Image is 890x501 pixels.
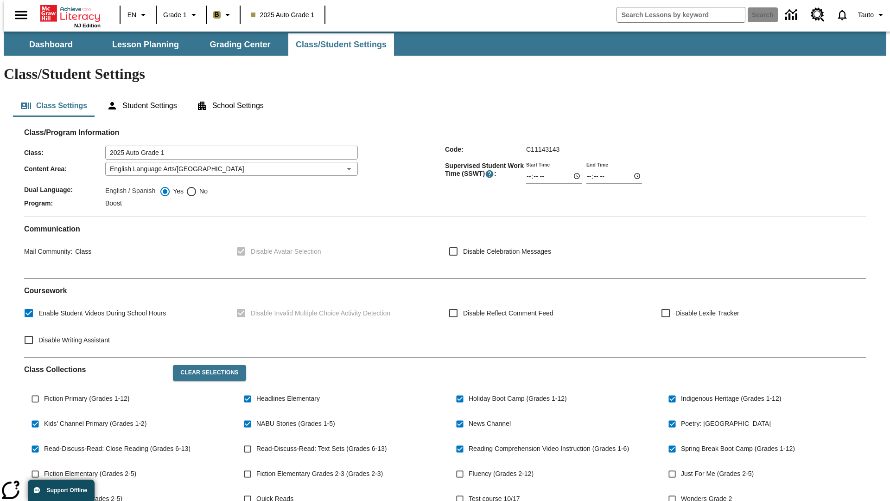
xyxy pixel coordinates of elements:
[463,247,551,257] span: Disable Celebration Messages
[105,186,155,197] label: English / Spanish
[675,308,739,318] span: Disable Lexile Tracker
[288,33,394,56] button: Class/Student Settings
[13,95,95,117] button: Class Settings
[463,308,553,318] span: Disable Reflect Comment Feed
[28,480,95,501] button: Support Offline
[215,9,219,20] span: B
[123,6,153,23] button: Language: EN, Select a language
[159,6,203,23] button: Grade: Grade 1, Select a grade
[469,419,511,429] span: News Channel
[4,33,395,56] div: SubNavbar
[24,248,72,255] span: Mail Community :
[5,33,97,56] button: Dashboard
[99,33,192,56] button: Lesson Planning
[13,95,877,117] div: Class/Student Settings
[469,444,629,454] span: Reading Comprehension Video Instruction (Grades 1-6)
[105,199,122,207] span: Boost
[681,469,754,479] span: Just For Me (Grades 2-5)
[854,6,890,23] button: Profile/Settings
[586,161,608,168] label: End Time
[24,225,866,271] div: Communication
[681,394,781,404] span: Indigenous Heritage (Grades 1-12)
[681,419,771,429] span: Poetry: [GEOGRAPHIC_DATA]
[526,161,550,168] label: Start Time
[780,2,805,28] a: Data Center
[38,308,166,318] span: Enable Student Videos During School Hours
[44,469,136,479] span: Fiction Elementary (Grades 2-5)
[99,95,184,117] button: Student Settings
[24,186,105,193] span: Dual Language :
[256,419,335,429] span: NABU Stories (Grades 1-5)
[189,95,271,117] button: School Settings
[526,146,559,153] span: C11143143
[72,248,91,255] span: Class
[445,162,526,179] span: Supervised Student Work Time (SSWT) :
[256,394,320,404] span: Headlines Elementary
[47,487,87,494] span: Support Offline
[24,225,866,233] h2: Communication
[469,469,534,479] span: Fluency (Grades 2-12)
[24,165,105,173] span: Content Area :
[24,128,866,137] h2: Class/Program Information
[681,444,795,454] span: Spring Break Boot Camp (Grades 1-12)
[24,286,866,295] h2: Course work
[173,365,246,381] button: Clear Selections
[38,335,110,345] span: Disable Writing Assistant
[24,286,866,350] div: Coursework
[44,419,146,429] span: Kids' Channel Primary (Grades 1-2)
[127,10,136,20] span: EN
[251,10,315,20] span: 2025 Auto Grade 1
[617,7,745,22] input: search field
[194,33,286,56] button: Grading Center
[830,3,854,27] a: Notifications
[24,199,105,207] span: Program :
[29,39,73,50] span: Dashboard
[251,247,321,257] span: Disable Avatar Selection
[112,39,179,50] span: Lesson Planning
[163,10,187,20] span: Grade 1
[171,186,184,196] span: Yes
[210,39,270,50] span: Grading Center
[210,6,237,23] button: Boost Class color is light brown. Change class color
[24,149,105,156] span: Class :
[805,2,830,27] a: Resource Center, Will open in new tab
[24,365,165,374] h2: Class Collections
[24,137,866,209] div: Class/Program Information
[44,444,191,454] span: Read-Discuss-Read: Close Reading (Grades 6-13)
[256,444,387,454] span: Read-Discuss-Read: Text Sets (Grades 6-13)
[256,469,383,479] span: Fiction Elementary Grades 2-3 (Grades 2-3)
[469,394,567,404] span: Holiday Boot Camp (Grades 1-12)
[44,394,129,404] span: Fiction Primary (Grades 1-12)
[485,169,494,179] button: Supervised Student Work Time is the timeframe when students can take LevelSet and when lessons ar...
[7,1,35,29] button: Open side menu
[197,186,208,196] span: No
[4,65,886,83] h1: Class/Student Settings
[40,4,101,23] a: Home
[4,32,886,56] div: SubNavbar
[858,10,874,20] span: Tauto
[251,308,390,318] span: Disable Invalid Multiple Choice Activity Detection
[74,23,101,28] span: NJ Edition
[40,3,101,28] div: Home
[296,39,387,50] span: Class/Student Settings
[445,146,526,153] span: Code :
[105,146,358,160] input: Class
[105,162,358,176] div: English Language Arts/[GEOGRAPHIC_DATA]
